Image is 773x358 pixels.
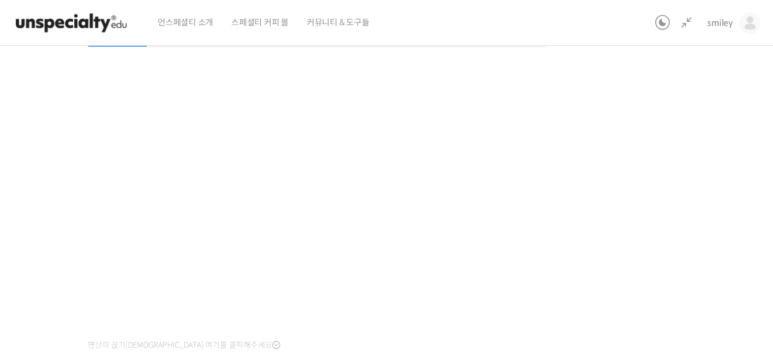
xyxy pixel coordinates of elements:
span: 홈 [38,276,45,286]
a: 설정 [156,258,232,288]
span: 설정 [187,276,201,286]
a: 대화 [80,258,156,288]
span: 대화 [111,276,125,286]
span: smiley [707,18,733,28]
a: 홈 [4,258,80,288]
span: 영상이 끊기[DEMOGRAPHIC_DATA] 여기를 클릭해주세요 [88,340,280,350]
